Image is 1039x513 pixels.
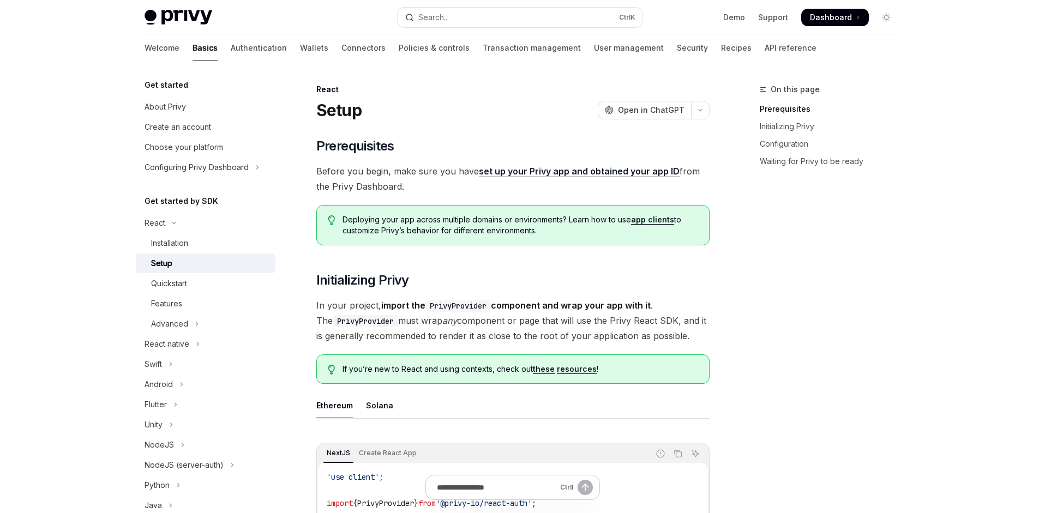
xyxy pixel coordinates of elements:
[316,100,362,120] h1: Setup
[677,35,708,61] a: Security
[145,35,179,61] a: Welcome
[760,135,904,153] a: Configuration
[151,297,182,310] div: Features
[328,215,335,225] svg: Tip
[801,9,869,26] a: Dashboard
[136,455,275,475] button: Toggle NodeJS (server-auth) section
[810,12,852,23] span: Dashboard
[136,475,275,495] button: Toggle Python section
[145,161,249,174] div: Configuring Privy Dashboard
[145,100,186,113] div: About Privy
[328,365,335,375] svg: Tip
[151,317,188,330] div: Advanced
[578,480,593,495] button: Send message
[425,300,491,312] code: PrivyProvider
[145,141,223,154] div: Choose your platform
[145,418,163,431] div: Unity
[193,35,218,61] a: Basics
[316,393,353,418] div: Ethereum
[145,398,167,411] div: Flutter
[631,215,674,225] a: app clients
[151,257,172,270] div: Setup
[598,101,691,119] button: Open in ChatGPT
[483,35,581,61] a: Transaction management
[381,300,651,311] strong: import the component and wrap your app with it
[316,137,394,155] span: Prerequisites
[136,415,275,434] button: Toggle Unity section
[557,364,597,374] a: resources
[688,446,702,461] button: Ask AI
[136,294,275,313] a: Features
[136,274,275,293] a: Quickstart
[145,458,224,472] div: NodeJS (server-auth)
[316,164,710,194] span: Before you begin, make sure you have from the Privy Dashboard.
[323,446,353,460] div: NextJS
[594,35,664,61] a: User management
[145,10,212,25] img: light logo
[145,358,162,371] div: Swift
[136,354,275,374] button: Toggle Swift section
[343,364,698,375] span: If you’re new to React and using contexts, check out !
[136,314,275,334] button: Toggle Advanced section
[145,337,189,351] div: React native
[327,472,379,482] span: 'use client'
[136,158,275,177] button: Toggle Configuring Privy Dashboard section
[136,334,275,354] button: Toggle React native section
[760,100,904,118] a: Prerequisites
[136,137,275,157] a: Choose your platform
[145,216,165,230] div: React
[771,83,820,96] span: On this page
[145,499,162,512] div: Java
[316,271,409,289] span: Initializing Privy
[145,79,188,92] h5: Get started
[151,237,188,250] div: Installation
[136,254,275,273] a: Setup
[398,8,642,27] button: Open search
[721,35,752,61] a: Recipes
[136,375,275,394] button: Toggle Android section
[356,446,420,460] div: Create React App
[231,35,287,61] a: Authentication
[760,118,904,135] a: Initializing Privy
[418,11,449,24] div: Search...
[533,364,555,374] a: these
[316,84,710,95] div: React
[145,120,211,134] div: Create an account
[145,479,170,492] div: Python
[618,105,684,116] span: Open in ChatGPT
[366,393,393,418] div: Solana
[145,438,174,451] div: NodeJS
[136,117,275,137] a: Create an account
[479,166,680,177] a: set up your Privy app and obtained your app ID
[379,472,383,482] span: ;
[619,13,635,22] span: Ctrl K
[723,12,745,23] a: Demo
[399,35,470,61] a: Policies & controls
[136,97,275,117] a: About Privy
[760,153,904,170] a: Waiting for Privy to be ready
[437,475,556,499] input: Ask a question...
[145,378,173,391] div: Android
[343,214,698,236] span: Deploying your app across multiple domains or environments? Learn how to use to customize Privy’s...
[333,315,398,327] code: PrivyProvider
[765,35,816,61] a: API reference
[300,35,328,61] a: Wallets
[136,435,275,455] button: Toggle NodeJS section
[136,395,275,414] button: Toggle Flutter section
[758,12,788,23] a: Support
[878,9,895,26] button: Toggle dark mode
[136,213,275,233] button: Toggle React section
[671,446,685,461] button: Copy the contents from the code block
[145,195,218,208] h5: Get started by SDK
[653,446,668,461] button: Report incorrect code
[341,35,386,61] a: Connectors
[136,233,275,253] a: Installation
[442,315,457,326] em: any
[316,298,710,343] span: In your project, . The must wrap component or page that will use the Privy React SDK, and it is g...
[151,277,187,290] div: Quickstart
